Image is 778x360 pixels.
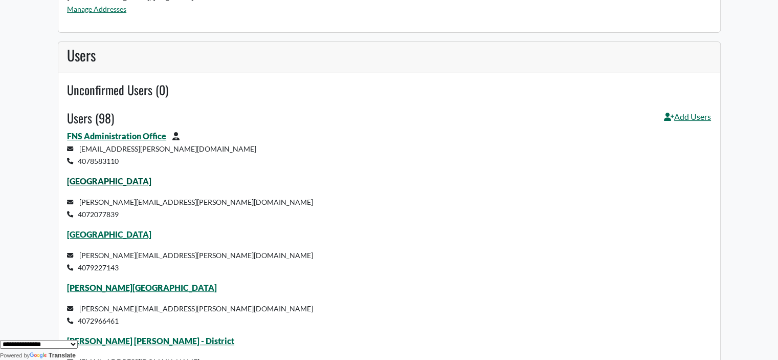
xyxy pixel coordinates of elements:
a: Manage Addresses [67,5,126,13]
a: [GEOGRAPHIC_DATA] [67,229,151,239]
h3: Users [67,47,711,64]
a: Add Users [664,111,711,130]
small: [PERSON_NAME][EMAIL_ADDRESS][PERSON_NAME][DOMAIN_NAME] 4079227143 [67,251,313,272]
a: [PERSON_NAME] [PERSON_NAME] - District [67,336,234,346]
a: [GEOGRAPHIC_DATA] [67,176,151,186]
small: [PERSON_NAME][EMAIL_ADDRESS][PERSON_NAME][DOMAIN_NAME] 4072077839 [67,198,313,219]
img: Google Translate [30,352,49,359]
a: [PERSON_NAME][GEOGRAPHIC_DATA] [67,283,217,292]
a: FNS Administration Office [67,131,166,141]
small: [PERSON_NAME][EMAIL_ADDRESS][PERSON_NAME][DOMAIN_NAME] 4072966461 [67,304,313,325]
a: Translate [30,352,76,359]
small: [EMAIL_ADDRESS][PERSON_NAME][DOMAIN_NAME] 4078583110 [67,144,256,165]
h4: Users (98) [67,111,114,125]
h4: Unconfirmed Users (0) [67,82,711,97]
